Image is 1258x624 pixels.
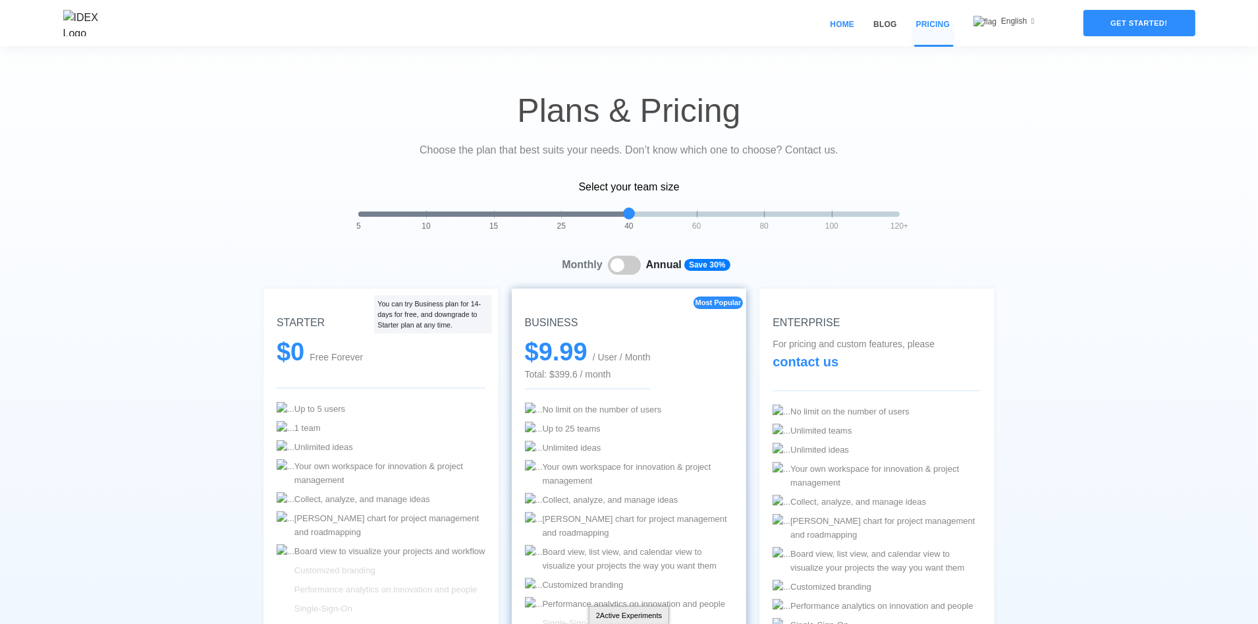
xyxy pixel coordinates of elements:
[773,599,790,613] img: ...
[773,443,790,457] img: ...
[277,602,485,615] li: Single-Sign-On
[773,424,981,438] li: Unlimited teams
[356,220,361,232] span: 5
[525,512,734,540] li: [PERSON_NAME] chart for project management and roadmapping
[277,563,485,577] li: Customized branding
[773,495,981,509] li: Collect, analyze, and manage ideas
[890,220,908,232] span: 120+
[773,405,790,418] img: ...
[277,511,294,525] img: ...
[525,441,734,455] li: Unlimited ideas
[773,424,790,438] img: ...
[525,597,543,611] img: ...
[277,459,485,487] li: Your own workspace for innovation & project management
[760,220,769,232] span: 80
[557,220,566,232] span: 25
[525,315,734,331] h5: BUSINESS
[277,421,485,435] li: 1 team
[973,16,997,28] img: flag
[773,547,790,561] img: ...
[525,460,543,474] img: ...
[525,441,543,455] img: ...
[773,405,981,418] li: No limit on the number of users
[277,440,485,454] li: Unlimited ideas
[377,300,481,329] span: You can try Business plan for 14-days for free, and downgrade to Starter plan at any time.
[525,493,734,507] li: Collect, analyze, and manage ideas
[773,495,790,509] img: ...
[277,492,294,506] img: ...
[277,544,485,558] li: Board view to visualize your projects and workflow
[525,422,543,436] img: ...
[1083,10,1195,36] div: Get started!
[692,220,701,232] span: 60
[277,402,294,416] img: ...
[422,220,430,232] span: 10
[277,440,294,454] img: ...
[773,462,981,490] li: Your own workspace for innovation & project management
[773,580,981,594] li: Customized branding
[310,351,363,364] span: Free Forever
[773,599,981,613] li: Performance analytics on innovation and people
[773,355,838,369] span: contact us
[624,220,633,232] span: 40
[525,578,734,592] li: Customized branding
[593,352,651,362] span: / User / Month
[525,512,543,526] img: ...
[825,220,838,232] span: 100
[277,421,294,435] img: ...
[277,315,485,331] h5: STARTER
[696,298,742,306] span: Most Popular
[525,493,543,507] img: ...
[562,259,602,270] strong: Monthly
[525,403,734,416] li: No limit on the number of users
[773,315,981,331] h5: ENTERPRISE
[525,545,543,559] img: ...
[773,462,790,476] img: ...
[1001,16,1029,26] span: English
[277,336,310,368] span: $ 0
[684,259,730,271] span: Save 30%
[277,582,485,596] li: Performance analytics on innovation and people
[646,259,682,270] strong: Annual
[489,220,498,232] span: 15
[869,18,901,46] a: Blog
[525,368,651,382] span: Total: $399.6 / month
[773,580,790,594] img: ...
[525,338,593,366] span: $ 9.99
[525,403,543,416] img: ...
[277,544,294,558] img: ...
[912,18,954,46] a: Pricing
[277,459,294,473] img: ...
[525,422,734,436] li: Up to 25 teams
[277,492,485,506] li: Collect, analyze, and manage ideas
[525,578,543,592] img: ...
[773,514,981,542] li: [PERSON_NAME] chart for project management and roadmapping
[773,514,790,528] img: ...
[773,547,981,575] li: Board view, list view, and calendar view to visualize your projects the way you want them
[277,511,485,539] li: [PERSON_NAME] chart for project management and roadmapping
[277,402,485,416] li: Up to 5 users
[525,545,734,573] li: Board view, list view, and calendar view to visualize your projects the way you want them
[773,443,981,457] li: Unlimited ideas
[773,339,935,368] span: For pricing and custom features, please
[525,597,734,611] li: Performance analytics on innovation and people
[973,15,1034,28] div: English
[63,10,119,36] img: IDEX Logo
[825,18,859,46] a: Home
[525,460,734,488] li: Your own workspace for innovation & project management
